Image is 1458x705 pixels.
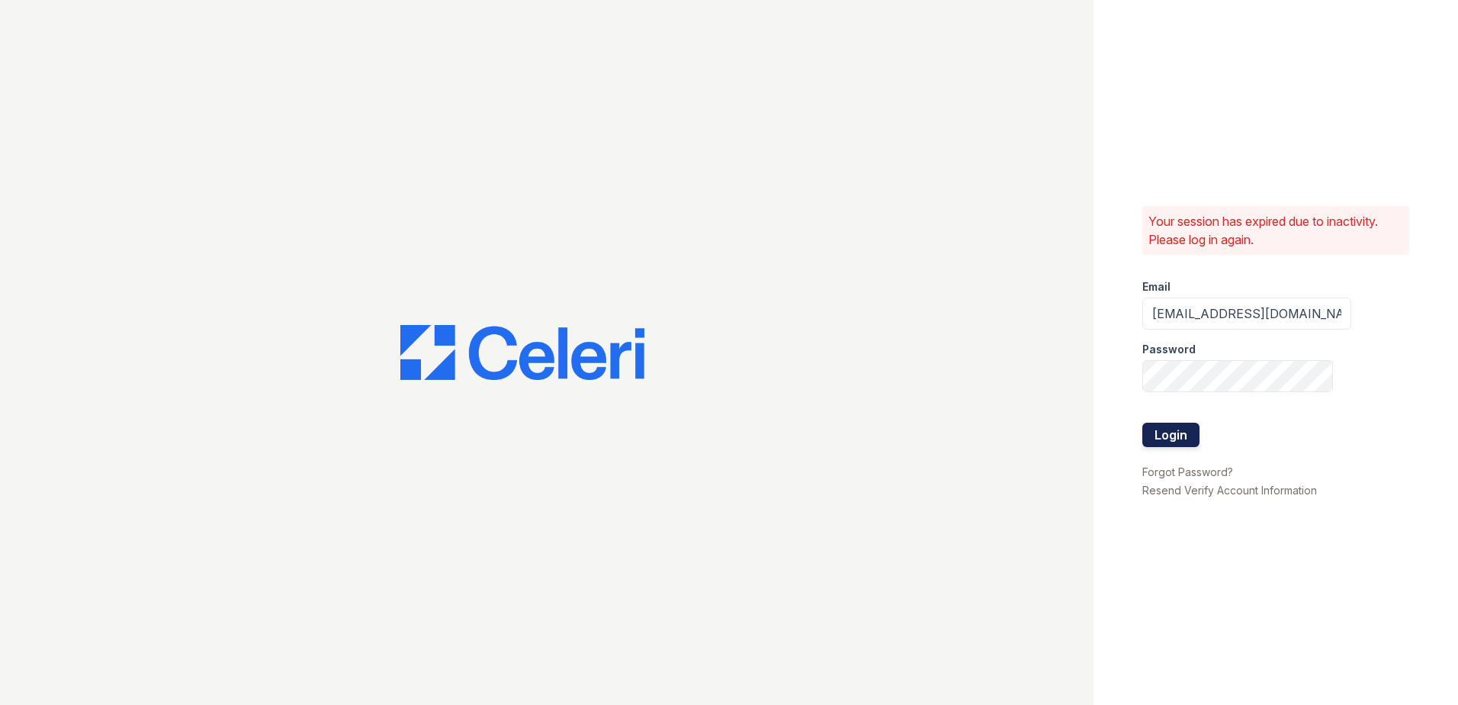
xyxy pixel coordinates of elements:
[1142,342,1196,357] label: Password
[1142,279,1171,295] label: Email
[1142,484,1317,497] a: Resend Verify Account Information
[1142,423,1199,447] button: Login
[1148,212,1403,249] p: Your session has expired due to inactivity. Please log in again.
[400,325,644,380] img: CE_Logo_Blue-a8612792a0a2168367f1c8372b55b34899dd931a85d93a1a3d3e32e68fde9ad4.png
[1142,465,1233,478] a: Forgot Password?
